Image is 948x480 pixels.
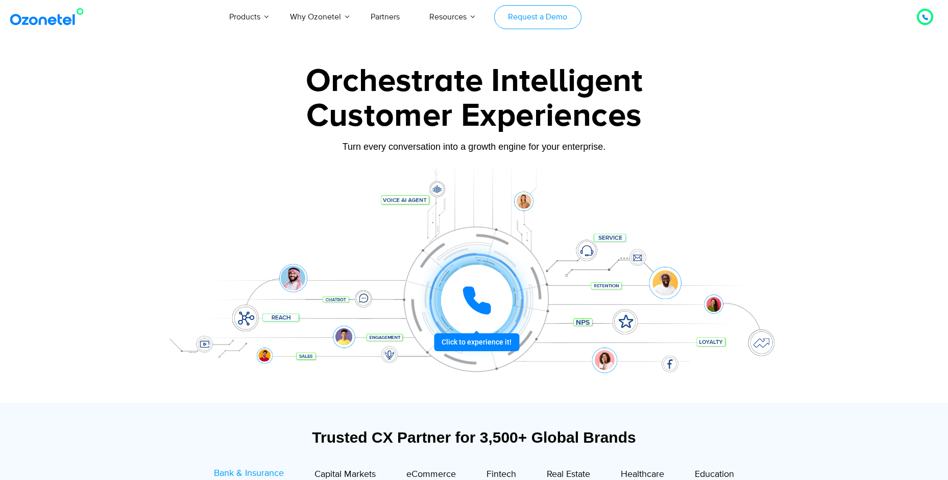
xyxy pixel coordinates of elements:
[621,469,664,480] span: Healthcare
[155,141,793,152] div: Turn every conversation into a growth engine for your enterprise.
[494,5,581,29] a: Request a Demo
[314,469,376,480] span: Capital Markets
[160,428,788,446] div: Trusted CX Partner for 3,500+ Global Brands
[547,469,590,480] span: Real Estate
[214,468,284,479] span: Bank & Insurance
[155,92,793,141] div: Customer Experiences
[487,469,516,480] span: Fintech
[695,469,734,480] span: Education
[155,65,793,98] div: Orchestrate Intelligent
[406,469,456,480] span: eCommerce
